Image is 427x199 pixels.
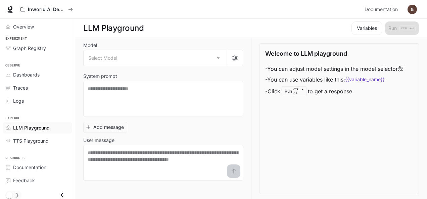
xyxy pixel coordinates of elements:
[84,50,227,66] div: Select Model
[13,137,49,144] span: TTS Playground
[3,135,72,147] a: TTS Playground
[13,177,35,184] span: Feedback
[362,3,403,16] a: Documentation
[3,42,72,54] a: Graph Registry
[13,23,34,30] span: Overview
[293,87,303,95] p: ⏎
[83,43,97,48] p: Model
[3,175,72,186] a: Feedback
[3,122,72,134] a: LLM Playground
[345,76,385,83] code: {{variable_name}}
[3,21,72,33] a: Overview
[13,84,28,91] span: Traces
[13,124,50,131] span: LLM Playground
[365,5,398,14] span: Documentation
[265,74,403,85] li: - You can use variables like this:
[3,69,72,81] a: Dashboards
[88,55,117,61] span: Select Model
[293,87,303,91] p: CTRL +
[13,45,46,52] span: Graph Registry
[3,161,72,173] a: Documentation
[13,164,46,171] span: Documentation
[6,191,13,199] span: Dark mode toggle
[83,74,117,79] p: System prompt
[83,138,114,143] p: User message
[408,5,417,14] img: User avatar
[83,122,127,133] button: Add message
[28,7,65,12] p: Inworld AI Demos
[282,86,306,96] div: Run
[13,97,24,104] span: Logs
[3,82,72,94] a: Traces
[17,3,76,16] button: All workspaces
[406,3,419,16] button: User avatar
[351,21,382,35] button: Variables
[265,85,403,98] li: - Click to get a response
[265,63,403,74] li: - You can adjust model settings in the model selector
[3,95,72,107] a: Logs
[265,49,347,58] p: Welcome to LLM playground
[13,71,40,78] span: Dashboards
[83,21,144,35] h1: LLM Playground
